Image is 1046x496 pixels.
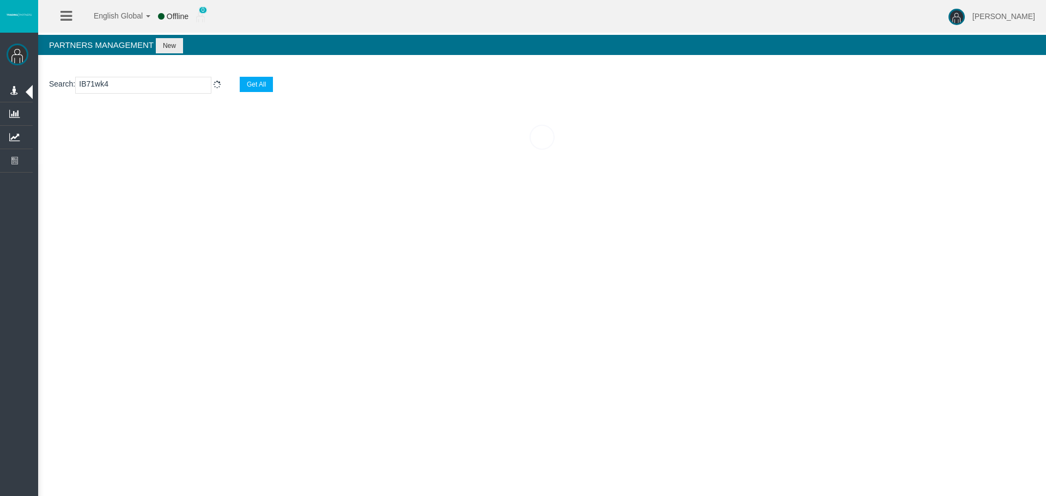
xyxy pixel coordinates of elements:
span: English Global [80,11,143,20]
button: Get All [240,77,273,92]
label: Search [49,78,73,90]
img: logo.svg [5,13,33,17]
img: user_small.png [196,11,205,22]
span: [PERSON_NAME] [972,12,1035,21]
span: Partners Management [49,40,154,50]
span: 0 [199,7,208,14]
p: : [49,77,1035,94]
span: Offline [167,12,188,21]
button: New [156,38,183,53]
img: user-image [948,9,965,25]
